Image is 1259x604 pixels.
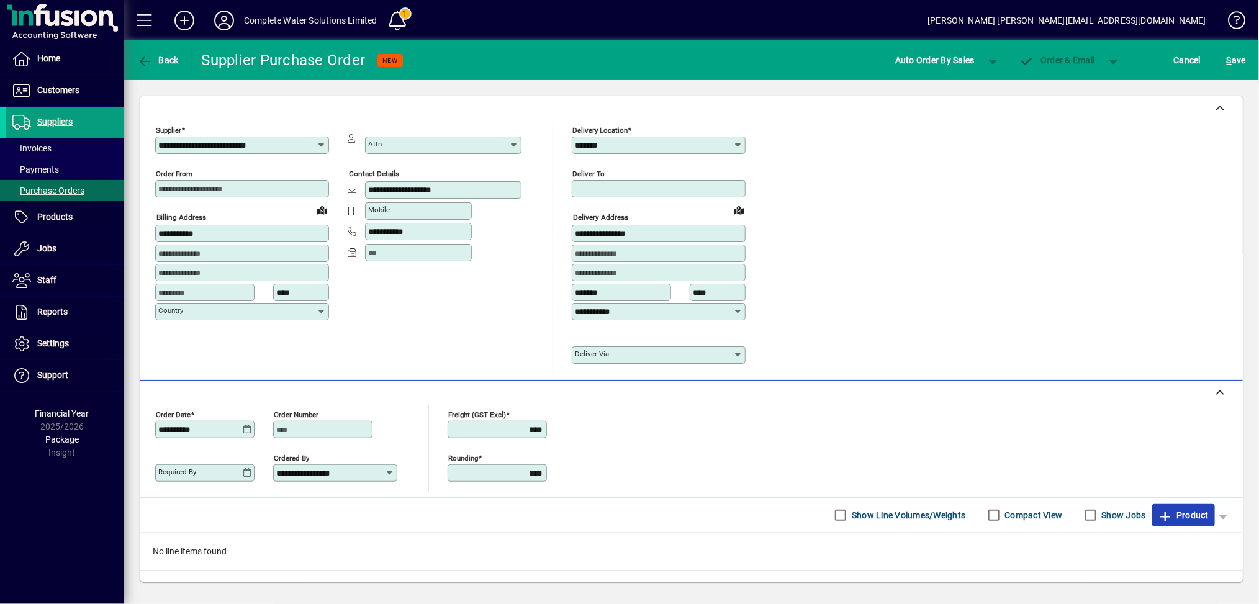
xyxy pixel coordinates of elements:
a: View on map [729,200,749,220]
mat-label: Country [158,306,183,315]
mat-label: Required by [158,467,196,476]
span: Invoices [12,143,52,153]
label: Compact View [1003,509,1063,521]
button: Save [1224,49,1249,71]
span: Customers [37,85,79,95]
span: Product [1158,505,1209,525]
span: Purchase Orders [12,186,84,196]
mat-label: Deliver via [575,349,609,358]
mat-label: Ordered by [274,453,309,462]
a: Settings [6,328,124,359]
span: Jobs [37,243,56,253]
span: Support [37,370,68,380]
button: Order & Email [1013,49,1101,71]
mat-label: Mobile [368,205,390,214]
span: S [1227,55,1232,65]
mat-label: Attn [368,140,382,148]
span: Settings [37,338,69,348]
span: Suppliers [37,117,73,127]
mat-label: Deliver To [572,169,605,178]
span: Staff [37,275,56,285]
app-page-header-button: Back [124,49,192,71]
a: Support [6,360,124,391]
a: Knowledge Base [1219,2,1243,43]
span: Home [37,53,60,63]
a: Payments [6,159,124,180]
span: NEW [382,56,398,65]
span: Order & Email [1019,55,1095,65]
div: Supplier Purchase Order [202,50,366,70]
mat-label: Freight (GST excl) [448,410,506,418]
span: Products [37,212,73,222]
button: Cancel [1171,49,1204,71]
a: Purchase Orders [6,180,124,201]
button: Profile [204,9,244,32]
a: Reports [6,297,124,328]
a: Staff [6,265,124,296]
a: View on map [312,200,332,220]
mat-label: Delivery Location [572,126,628,135]
mat-label: Order number [274,410,318,418]
mat-label: Order from [156,169,192,178]
mat-label: Order date [156,410,191,418]
span: Financial Year [35,408,89,418]
span: Package [45,435,79,444]
mat-label: Supplier [156,126,181,135]
span: Back [137,55,179,65]
label: Show Line Volumes/Weights [849,509,965,521]
a: Customers [6,75,124,106]
button: Back [134,49,182,71]
label: Show Jobs [1099,509,1146,521]
a: Home [6,43,124,74]
mat-label: Rounding [448,453,478,462]
div: No line items found [140,533,1243,570]
a: Products [6,202,124,233]
span: Auto Order By Sales [895,50,975,70]
a: Jobs [6,233,124,264]
button: Add [165,9,204,32]
a: Invoices [6,138,124,159]
div: Complete Water Solutions Limited [244,11,377,30]
span: Cancel [1174,50,1201,70]
span: Payments [12,165,59,174]
button: Auto Order By Sales [889,49,981,71]
div: [PERSON_NAME] [PERSON_NAME][EMAIL_ADDRESS][DOMAIN_NAME] [927,11,1206,30]
button: Product [1152,504,1215,526]
span: Reports [37,307,68,317]
span: ave [1227,50,1246,70]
